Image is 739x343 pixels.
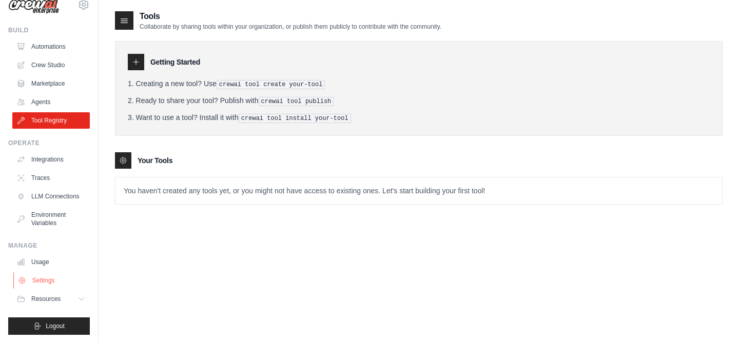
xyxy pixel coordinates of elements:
a: LLM Connections [12,188,90,205]
div: Build [8,26,90,34]
h3: Getting Started [150,57,200,67]
li: Want to use a tool? Install it with [128,112,710,123]
a: Environment Variables [12,207,90,231]
button: Logout [8,317,90,335]
li: Creating a new tool? Use [128,78,710,89]
h2: Tools [140,10,441,23]
div: Operate [8,139,90,147]
a: Agents [12,94,90,110]
div: Manage [8,241,90,250]
a: Settings [13,272,91,289]
pre: crewai tool create your-tool [217,80,325,89]
a: Integrations [12,151,90,168]
a: Usage [12,254,90,270]
p: Collaborate by sharing tools within your organization, or publish them publicly to contribute wit... [140,23,441,31]
pre: crewai tool install your-tool [239,114,351,123]
a: Marketplace [12,75,90,92]
h3: Your Tools [138,155,172,166]
p: You haven't created any tools yet, or you might not have access to existing ones. Let's start bui... [115,177,722,204]
pre: crewai tool publish [259,97,334,106]
a: Crew Studio [12,57,90,73]
button: Resources [12,291,90,307]
a: Automations [12,38,90,55]
span: Resources [31,295,61,303]
a: Tool Registry [12,112,90,129]
a: Traces [12,170,90,186]
li: Ready to share your tool? Publish with [128,95,710,106]
span: Logout [46,322,65,330]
